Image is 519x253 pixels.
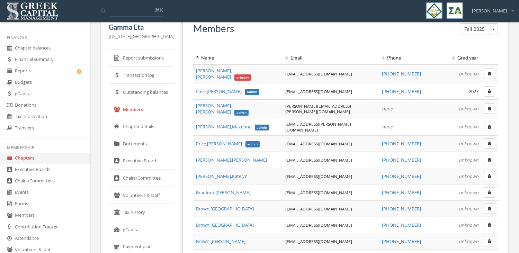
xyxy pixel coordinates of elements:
em: none [382,124,393,130]
a: Brown,[PERSON_NAME] [196,238,245,244]
span: [PERSON_NAME] , Makenna [196,124,269,130]
a: Bradford,[PERSON_NAME] [196,189,250,196]
a: [PHONE_NUMBER] [382,189,421,196]
a: Tax history [109,204,175,221]
a: [EMAIL_ADDRESS][DOMAIN_NAME] [285,206,352,211]
a: [PHONE_NUMBER] [382,88,421,94]
span: ⌘K [155,7,163,13]
span: [PERSON_NAME] , [PERSON_NAME] [196,102,249,115]
a: [PERSON_NAME],Makennaadmin [196,124,269,130]
span: [PERSON_NAME] , Katelyn [196,173,248,179]
em: unknown [459,141,478,147]
a: [PHONE_NUMBER] [382,71,421,77]
em: unknown [459,106,478,112]
h3: Members [193,23,498,34]
em: unknown [459,222,478,228]
span: Brown , [GEOGRAPHIC_DATA] [196,206,254,212]
a: [EMAIL_ADDRESS][DOMAIN_NAME] [285,89,352,94]
span: [PERSON_NAME] , [PERSON_NAME] [196,67,251,80]
span: Bradford , [PERSON_NAME] [196,189,250,196]
th: Grad year [438,52,481,64]
em: unknown [459,157,478,163]
a: [PERSON_NAME],Katelyn [196,173,248,179]
a: gCapital [109,221,175,238]
a: Report submissions [109,49,175,67]
a: Outstanding balances [109,84,175,101]
th: Email [283,52,379,64]
span: [PERSON_NAME] , [PERSON_NAME] [196,157,267,163]
a: [EMAIL_ADDRESS][DOMAIN_NAME] [285,190,352,195]
a: [PHONE_NUMBER] [382,206,421,212]
a: [EMAIL_ADDRESS][DOMAIN_NAME] [285,157,352,163]
div: [PERSON_NAME] [467,2,514,14]
em: unknown [459,173,478,179]
a: [PHONE_NUMBER] [382,141,421,147]
a: [PHONE_NUMBER] [382,222,421,228]
a: Brown,[GEOGRAPHIC_DATA] [196,206,254,212]
span: admin [255,125,269,131]
span: admin [234,110,249,116]
a: [PERSON_NAME],[PERSON_NAME]primary [196,67,251,80]
span: Brown , [GEOGRAPHIC_DATA] [196,222,254,228]
a: Transaction log [109,67,175,84]
a: [PERSON_NAME][EMAIL_ADDRESS][PERSON_NAME][DOMAIN_NAME] [285,103,351,115]
a: Chairs/Committee [109,170,175,187]
em: none [382,106,393,112]
span: Case , [PERSON_NAME] [196,88,259,94]
em: unknown [459,71,478,77]
p: [US_STATE][GEOGRAPHIC_DATA] [109,33,175,40]
a: Case,[PERSON_NAME]admin [196,88,259,94]
button: Fall 2025 [489,23,498,35]
a: [PHONE_NUMBER] [382,173,421,179]
span: Brown , [PERSON_NAME] [196,238,245,244]
span: [PERSON_NAME] [472,8,507,14]
span: admin [245,141,260,147]
a: [EMAIL_ADDRESS][DOMAIN_NAME] [285,238,352,244]
span: Price , [PERSON_NAME] [196,141,260,147]
em: unknown [459,238,478,244]
th: Phone [379,52,438,64]
h5: Gamma Eta [109,23,175,31]
a: [PHONE_NUMBER] [382,238,421,244]
a: Volunteers & staff [109,187,175,204]
a: [PERSON_NAME],[PERSON_NAME] [196,157,267,163]
a: [EMAIL_ADDRESS][DOMAIN_NAME] [285,71,352,76]
a: Price,[PERSON_NAME]admin [196,141,260,147]
a: Members [109,101,175,118]
a: [EMAIL_ADDRESS][DOMAIN_NAME] [285,222,352,228]
a: [EMAIL_ADDRESS][DOMAIN_NAME] [285,173,352,179]
a: Brown,[GEOGRAPHIC_DATA] [196,222,254,228]
span: primary [234,74,251,81]
button: Fall 2025 [460,23,489,35]
a: Executive Board [109,152,175,170]
em: unknown [459,206,478,212]
em: unknown [459,124,478,130]
a: Chapter details [109,118,175,135]
a: [PHONE_NUMBER] [382,157,421,163]
a: [PERSON_NAME],[PERSON_NAME]admin [196,102,249,115]
a: [EMAIL_ADDRESS][DOMAIN_NAME] [285,141,352,146]
span: admin [245,89,260,95]
em: unknown [459,189,478,196]
th: Name [193,52,283,64]
td: 2027 [438,83,481,99]
a: [EMAIL_ADDRESS][PERSON_NAME][DOMAIN_NAME] [285,121,351,133]
a: Documents [109,135,175,153]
